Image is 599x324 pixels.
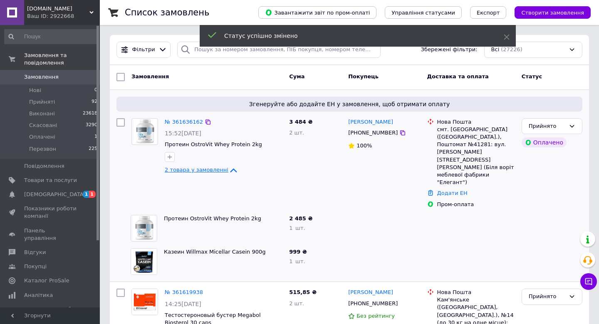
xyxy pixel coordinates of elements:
[165,301,201,307] span: 14:25[DATE]
[348,289,393,297] a: [PERSON_NAME]
[522,137,567,147] div: Оплачено
[164,249,266,255] a: Казеин Willmax Micellar Casein 900g
[421,46,478,54] span: Збережені фільтри:
[470,6,507,19] button: Експорт
[177,42,381,58] input: Пошук за номером замовлення, ПІБ покупця, номером телефону, Email, номером накладної
[29,133,55,141] span: Оплачені
[24,52,100,67] span: Замовлення та повідомлення
[501,46,522,52] span: (27226)
[347,127,399,138] div: [PHONE_NUMBER]
[165,167,228,173] span: 2 товара у замовленні
[521,10,584,16] span: Створити замовлення
[24,306,77,321] span: Інструменти веб-майстра та SEO
[132,289,158,315] img: Фото товару
[24,263,47,270] span: Покупці
[131,73,169,80] span: Замовлення
[86,122,97,129] span: 3290
[437,118,515,126] div: Нова Пошта
[265,9,370,16] span: Завантажити звіт по пром-оплаті
[529,122,565,131] div: Прийнято
[348,118,393,126] a: [PERSON_NAME]
[27,5,89,12] span: MASSMUSCLE.COM.UA
[24,162,64,170] span: Повідомлення
[289,73,304,80] span: Cума
[506,9,591,15] a: Створити замовлення
[24,205,77,220] span: Показники роботи компанії
[289,119,312,125] span: 3 484 ₴
[132,46,155,54] span: Фільтри
[491,46,500,54] span: Всі
[83,110,97,117] span: 23618
[131,289,158,315] a: Фото товару
[529,292,565,301] div: Прийнято
[24,292,53,299] span: Аналітика
[94,133,97,141] span: 1
[89,191,96,198] span: 1
[131,249,157,274] img: Фото товару
[515,6,591,19] button: Створити замовлення
[83,191,89,198] span: 1
[29,145,56,153] span: Перезвон
[437,201,515,208] div: Пром-оплата
[391,10,455,16] span: Управління статусами
[348,73,379,80] span: Покупець
[94,87,97,94] span: 0
[347,298,399,309] div: [PHONE_NUMBER]
[24,249,46,256] span: Відгуки
[437,289,515,296] div: Нова Пошта
[29,110,55,117] span: Виконані
[289,258,305,264] span: 1 шт.
[120,100,579,108] span: Згенеруйте або додайте ЕН у замовлення, щоб отримати оплату
[289,300,304,307] span: 2 шт.
[29,98,55,106] span: Прийняті
[356,142,372,149] span: 100%
[165,167,238,173] a: 2 товара у замовленні
[24,191,86,198] span: [DEMOGRAPHIC_DATA]
[27,12,100,20] div: Ваш ID: 2922668
[258,6,376,19] button: Завантажити звіт по пром-оплаті
[289,130,304,136] span: 2 шт.
[356,313,395,319] span: Без рейтингу
[427,73,489,80] span: Доставка та оплата
[24,227,77,242] span: Панель управління
[24,73,59,81] span: Замовлення
[580,273,597,290] button: Чат з покупцем
[165,119,203,125] a: № 361636162
[24,177,77,184] span: Товари та послуги
[164,215,261,222] a: Протеин OstroVit Whey Protein 2kg
[289,249,307,255] span: 999 ₴
[4,29,98,44] input: Пошук
[132,215,155,241] img: Фото товару
[437,190,468,196] a: Додати ЕН
[89,145,97,153] span: 225
[165,130,201,137] span: 15:52[DATE]
[92,98,97,106] span: 92
[289,225,305,231] span: 1 шт.
[522,73,542,80] span: Статус
[165,289,203,295] a: № 361619938
[131,118,158,145] a: Фото товару
[29,87,41,94] span: Нові
[29,122,57,129] span: Скасовані
[477,10,500,16] span: Експорт
[165,141,262,147] a: Протеин OstroVit Whey Protein 2kg
[133,119,156,145] img: Фото товару
[437,126,515,187] div: смт. [GEOGRAPHIC_DATA] ([GEOGRAPHIC_DATA].), Поштомат №41281: вул. [PERSON_NAME][STREET_ADDRESS][...
[224,32,483,40] div: Статус успішно змінено
[289,289,317,295] span: 515,85 ₴
[385,6,462,19] button: Управління статусами
[125,7,209,17] h1: Список замовлень
[24,277,69,284] span: Каталог ProSale
[289,215,312,222] span: 2 485 ₴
